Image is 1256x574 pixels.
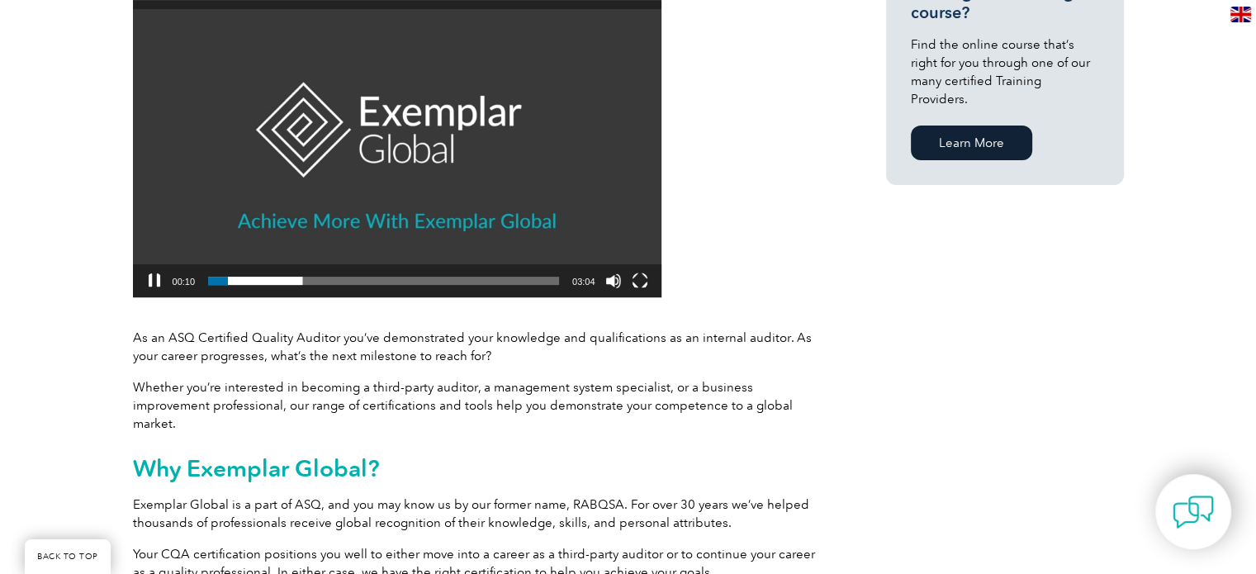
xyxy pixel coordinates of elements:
a: BACK TO TOP [25,539,111,574]
img: en [1230,7,1251,22]
button: Mute [605,273,622,289]
p: Whether you’re interested in becoming a third-party auditor, a management system specialist, or a... [133,378,827,433]
button: Pause [146,273,163,289]
span: 03:04 [572,277,595,287]
span: 00:10 [173,277,196,287]
img: contact-chat.png [1173,491,1214,533]
p: Find the online course that’s right for you through one of our many certified Training Providers. [911,36,1099,108]
p: As an ASQ Certified Quality Auditor you’ve demonstrated your knowledge and qualifications as an i... [133,329,827,365]
h2: Why Exemplar Global? [133,455,827,481]
a: Learn More [911,126,1032,160]
button: Fullscreen [632,273,648,289]
p: Exemplar Global is a part of ASQ, and you may know us by our former name, RABQSA. For over 30 yea... [133,496,827,532]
